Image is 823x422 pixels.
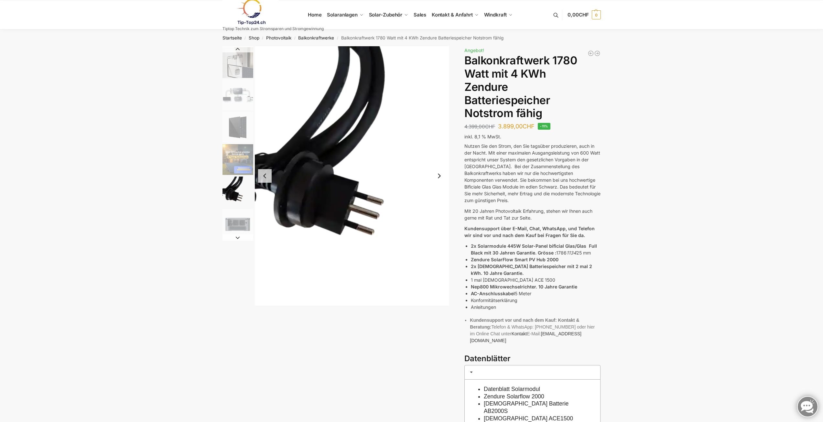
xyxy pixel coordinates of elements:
strong: AC-Anschlusskabel [471,291,515,296]
span: 0,00 [568,12,589,18]
p: Mit 20 Jahren Photovoltaik Erfahrung, stehen wir Ihnen auch gerne mit Rat und Tat zur Seite. [464,208,601,221]
span: Windkraft [484,12,507,18]
a: Kontakt & Anfahrt [429,0,481,29]
a: Flexible Solarpanels (2×120 W) & SolarLaderegler [588,50,594,57]
img: Zendure Batteriespeicher-wie anschliessen [222,80,253,110]
img: Zendure-solar-flow-Batteriespeicher für Balkonkraftwerke [222,47,253,78]
a: Solar-Zubehör [366,0,411,29]
a: Sales [411,0,429,29]
li: 6 / 11 [221,176,253,208]
span: -11% [538,123,550,130]
strong: 2x Solarmodule 445W Solar-Panel bificial Glas/Glas Full Black mit 30 Jahren Garantie. Grösse : [471,243,597,255]
a: Photovoltaik [266,35,291,40]
a: Datenblatt Solarmodul [484,386,540,392]
img: Zendure ACE1500 [222,209,253,240]
span: Kundensupport vor und nach dem Kauf: [470,318,557,323]
span: / [259,36,266,41]
span: CHF [485,124,495,130]
button: Previous slide [222,46,253,52]
strong: Zendure SolarFlow Smart PV Hub 2000 [471,257,558,262]
a: Zendure Solarflow 2000 [484,393,544,400]
li: 1 mal [DEMOGRAPHIC_DATA] ACE 1500 [471,276,601,283]
button: Previous slide [258,169,272,183]
span: Angebot! [464,48,484,53]
strong: 2x [DEMOGRAPHIC_DATA] Batteriespeicher mit 2 mal 2 kWh. 10 Jahre Garantie. [471,264,592,276]
li: 6 / 11 [255,46,449,306]
a: 0,00CHF 0 [568,5,601,25]
li: 7 / 11 [221,208,253,240]
span: Solar-Zubehör [369,12,403,18]
span: Sales [414,12,427,18]
a: [DEMOGRAPHIC_DATA] ACE1500 [484,415,573,422]
button: Next slide [222,234,253,241]
li: 8 / 11 [221,240,253,273]
span: / [242,36,249,41]
nav: Breadcrumb [211,29,612,46]
em: 1134 [567,250,576,255]
bdi: 4.399,00 [464,124,495,130]
li: 2 / 11 [221,46,253,79]
a: Solaranlagen [324,0,366,29]
a: Balkonkraftwerke [298,35,334,40]
a: Kontakt [512,331,527,336]
strong: Kundensupport über E-Mail, Chat, WhatsApp, und Telefon wir sind vor und nach dem Kauf bei Fragen ... [464,226,595,238]
p: Nutzen Sie den Strom, den Sie tagsüber produzieren, auch in der Nacht. Mit einer maximalen Ausgan... [464,143,601,204]
a: Shop [249,35,259,40]
li: 4 / 11 [221,111,253,143]
a: Windkraft [481,0,515,29]
span: Solaranlagen [327,12,358,18]
strong: Nep800 Mikrowechselrichter. 10 Jahre Garantie [471,284,577,289]
a: Balkonkraftwerk 900/600 Watt bificial Glas/Glas [594,50,601,57]
span: 0 [592,10,601,19]
a: Startseite [222,35,242,40]
img: Anschlusskabel-3meter_schweizer-stecker [222,177,253,207]
li: 5 Meter [471,290,601,297]
li: Telefon & WhatsApp: [PHONE_NUMBER] oder hier im Online Chat unter E-Mail: [470,317,601,344]
li: 3 / 11 [221,79,253,111]
img: solakon-balkonkraftwerk-890-800w-2-x-445wp-module-growatt-neo-800m-x-growatt-noah-2000-schuko-kab... [222,144,253,175]
span: / [291,36,298,41]
span: / [334,36,341,41]
h3: Datenblätter [464,353,601,364]
li: 5 / 11 [221,143,253,176]
span: 1786 25 mm [556,250,591,255]
span: CHF [523,123,535,130]
li: Anleitungen [471,304,601,310]
span: inkl. 8,1 % MwSt. [464,134,501,139]
span: CHF [579,12,589,18]
img: Anschlusskabel-3meter_schweizer-stecker [255,46,449,306]
a: [DEMOGRAPHIC_DATA] Batterie AB2000S [484,400,569,414]
li: Konformitätserklärung [471,297,601,304]
h1: Balkonkraftwerk 1780 Watt mit 4 KWh Zendure Batteriespeicher Notstrom fähig [464,54,601,120]
button: Next slide [432,169,446,183]
bdi: 3.899,00 [498,123,535,130]
span: Kontakt & Anfahrt [432,12,473,18]
img: Maysun [222,112,253,143]
p: Tiptop Technik zum Stromsparen und Stromgewinnung [222,27,324,31]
